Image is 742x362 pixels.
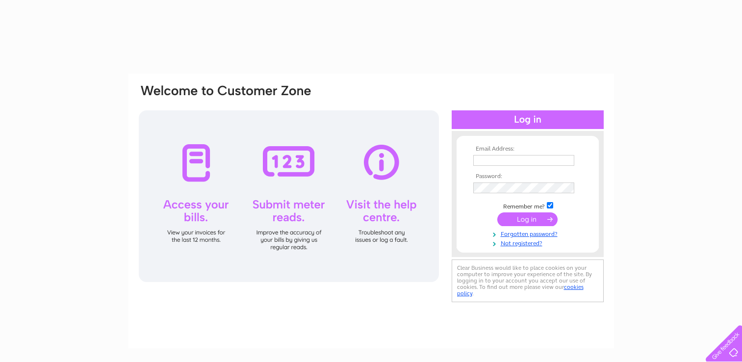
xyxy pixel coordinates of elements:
input: Submit [497,212,558,226]
th: Password: [471,173,585,180]
th: Email Address: [471,146,585,153]
a: Forgotten password? [473,229,585,238]
div: Clear Business would like to place cookies on your computer to improve your experience of the sit... [452,259,604,302]
a: cookies policy [457,284,584,297]
td: Remember me? [471,201,585,210]
a: Not registered? [473,238,585,247]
